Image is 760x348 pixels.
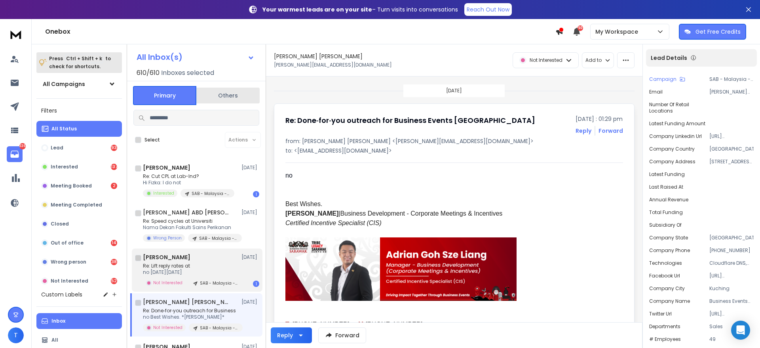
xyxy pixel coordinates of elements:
[446,88,462,94] p: [DATE]
[51,126,77,132] p: All Status
[649,311,672,317] p: Twitter Url
[51,202,102,208] p: Meeting Completed
[41,291,82,298] h3: Custom Labels
[464,3,512,16] a: Reach Out Now
[649,285,685,292] p: Company City
[285,321,423,328] font: [PHONE_NUMBER] [PHONE_NUMBER]
[36,235,122,251] button: Out of office14
[130,49,261,65] button: All Inbox(s)
[65,54,103,63] span: Ctrl + Shift + k
[709,146,754,152] p: [GEOGRAPHIC_DATA]
[241,254,259,260] p: [DATE]
[51,164,78,170] p: Interested
[133,86,196,105] button: Primary
[161,68,214,78] h3: Inboxes selected
[7,146,23,162] a: 336
[285,237,517,301] img: AIorK4zosQoeGKgqTXik1dPUwsi1g_yE7XnaVK2Azh9-sAzIm2_4Wn-__yA3HG_htQvreU_nlaldFi1z7WT2
[277,331,293,339] div: Reply
[285,201,322,207] span: Best Wishes.
[358,321,366,328] font: M:
[51,259,86,265] p: Wrong person
[274,52,363,60] h1: [PERSON_NAME] [PERSON_NAME]
[285,147,623,155] p: to: <[EMAIL_ADDRESS][DOMAIN_NAME]>
[709,133,754,140] p: [URL][DOMAIN_NAME]
[649,159,695,165] p: Company Address
[649,171,685,178] p: Latest Funding
[649,247,690,254] p: Company Phone
[19,143,26,149] p: 336
[340,210,502,217] span: Business Development - Corporate Meetings & Incentives
[285,321,291,328] font: T:
[649,197,688,203] p: Annual Revenue
[200,325,238,331] p: SAB - Malaysia - Business Development Leaders - All Industry
[695,28,741,36] p: Get Free Credits
[530,57,562,63] p: Not Interested
[649,209,683,216] p: Total Funding
[709,260,754,266] p: Cloudflare DNS, MailChimp SPF, CloudFlare Hosting, Gmail, Google Apps, Google Tag Manager, Google...
[649,120,705,127] p: Latest Funding Amount
[709,76,754,82] p: SAB - Malaysia - Business Development Leaders - All Industry
[143,298,230,306] h1: [PERSON_NAME] [PERSON_NAME]
[709,285,754,292] p: Kuching
[271,327,312,343] button: Reply
[49,55,111,71] p: Press to check for shortcuts.
[709,336,754,342] p: 49
[36,273,122,289] button: Not Interested52
[576,115,623,123] p: [DATE] : 01:29 pm
[649,235,688,241] p: Company State
[153,235,182,241] p: Wrong Person
[51,318,65,324] p: Inbox
[143,218,238,224] p: Re: Speed cycles at Universiti
[585,57,602,63] p: Add to
[51,145,63,151] p: Lead
[241,164,259,171] p: [DATE]
[649,89,663,95] p: Email
[196,87,260,104] button: Others
[731,321,750,340] div: Open Intercom Messenger
[143,173,234,180] p: Re: Cut CPL at Lab-Ind?
[45,27,555,36] h1: Onebox
[709,298,754,304] p: Business Events [GEOGRAPHIC_DATA]
[143,263,238,269] p: Re: Lift reply rates at
[285,115,535,126] h1: Re: Done‑for‑you outreach for Business Events [GEOGRAPHIC_DATA]
[36,105,122,116] h3: Filters
[36,121,122,137] button: All Status
[153,280,182,286] p: Not Interested
[111,278,117,284] div: 52
[649,133,702,140] p: Company Linkedin Url
[36,76,122,92] button: All Campaigns
[51,183,92,189] p: Meeting Booked
[318,327,366,343] button: Forward
[274,62,392,68] p: [PERSON_NAME][EMAIL_ADDRESS][DOMAIN_NAME]
[43,80,85,88] h1: All Campaigns
[143,208,230,216] h1: [PERSON_NAME] ABD [PERSON_NAME]
[285,171,517,180] div: no
[649,273,680,279] p: Facebook Url
[36,197,122,213] button: Meeting Completed
[111,183,117,189] div: 2
[111,259,117,265] div: 38
[36,178,122,194] button: Meeting Booked2
[8,327,24,343] span: T
[649,184,683,190] p: Last Raised At
[649,222,682,228] p: Subsidiary of
[144,137,160,143] label: Select
[253,281,259,287] div: 1
[51,337,58,343] p: All
[192,191,230,197] p: SAB - Malaysia - Business Development Leaders - All Industry
[153,190,174,196] p: Interested
[576,127,591,135] button: Reply
[285,210,340,217] span: |
[709,273,754,279] p: [URL][DOMAIN_NAME]
[241,299,259,305] p: [DATE]
[51,221,69,227] p: Closed
[598,127,623,135] div: Forward
[709,247,754,254] p: [PHONE_NUMBER]
[709,89,754,95] p: [PERSON_NAME][EMAIL_ADDRESS][DOMAIN_NAME]
[649,101,711,114] p: Number of Retail Locations
[709,235,754,241] p: [GEOGRAPHIC_DATA]
[285,210,338,217] b: [PERSON_NAME]
[649,336,681,342] p: # Employees
[36,216,122,232] button: Closed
